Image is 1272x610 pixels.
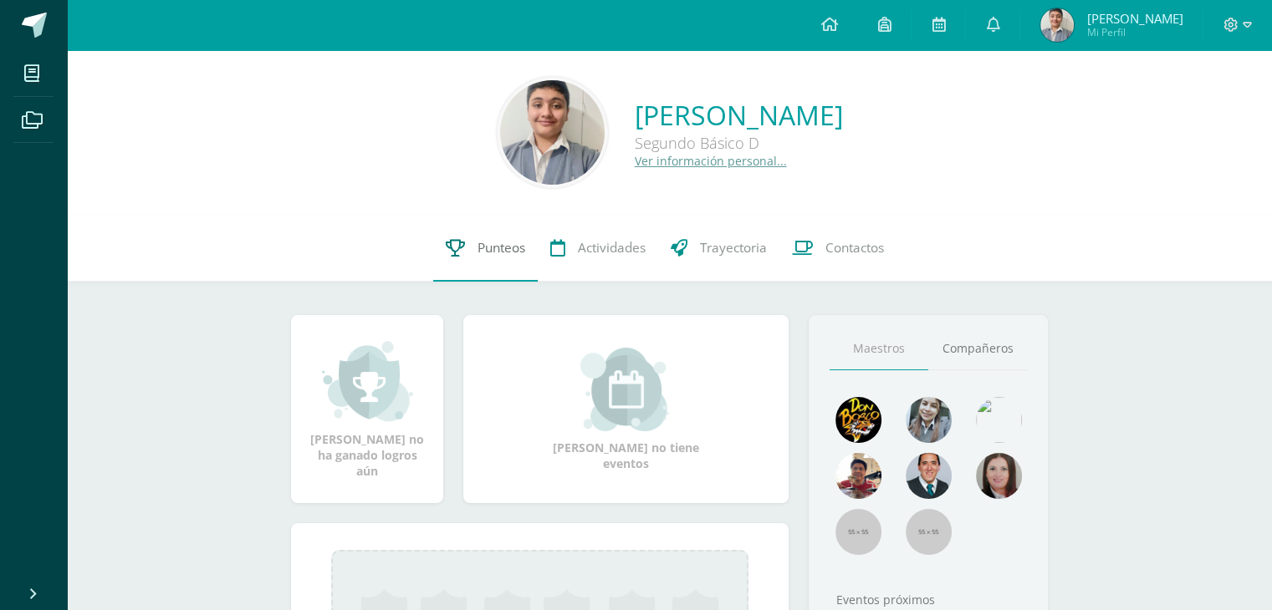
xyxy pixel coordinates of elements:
a: Compañeros [928,328,1027,370]
img: aeeda417825ef9d938a86a41abf35d15.png [500,80,605,185]
div: [PERSON_NAME] no tiene eventos [543,348,710,471]
img: 67c3d6f6ad1c930a517675cdc903f95f.png [976,453,1022,499]
span: Contactos [825,239,884,257]
span: Punteos [478,239,525,257]
img: achievement_small.png [322,339,413,423]
a: Trayectoria [658,215,779,282]
a: Punteos [433,215,538,282]
img: c25c8a4a46aeab7e345bf0f34826bacf.png [976,397,1022,443]
span: Trayectoria [700,239,767,257]
div: Eventos próximos [830,592,1027,607]
a: Maestros [830,328,928,370]
img: eec80b72a0218df6e1b0c014193c2b59.png [906,453,952,499]
span: Mi Perfil [1086,25,1183,39]
a: Actividades [538,215,658,282]
img: 55x55 [906,509,952,555]
a: Contactos [779,215,897,282]
img: 55x55 [835,509,881,555]
img: 29fc2a48271e3f3676cb2cb292ff2552.png [835,397,881,443]
a: [PERSON_NAME] [635,97,843,133]
img: e306a5293da9fbab03f1608eafc4c57d.png [1040,8,1074,42]
img: 11152eb22ca3048aebc25a5ecf6973a7.png [835,453,881,499]
div: Segundo Básico D [635,133,843,153]
div: [PERSON_NAME] no ha ganado logros aún [308,339,427,479]
img: 45bd7986b8947ad7e5894cbc9b781108.png [906,397,952,443]
span: [PERSON_NAME] [1086,10,1183,27]
a: Ver información personal... [635,153,787,169]
span: Actividades [578,239,646,257]
img: event_small.png [580,348,672,431]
